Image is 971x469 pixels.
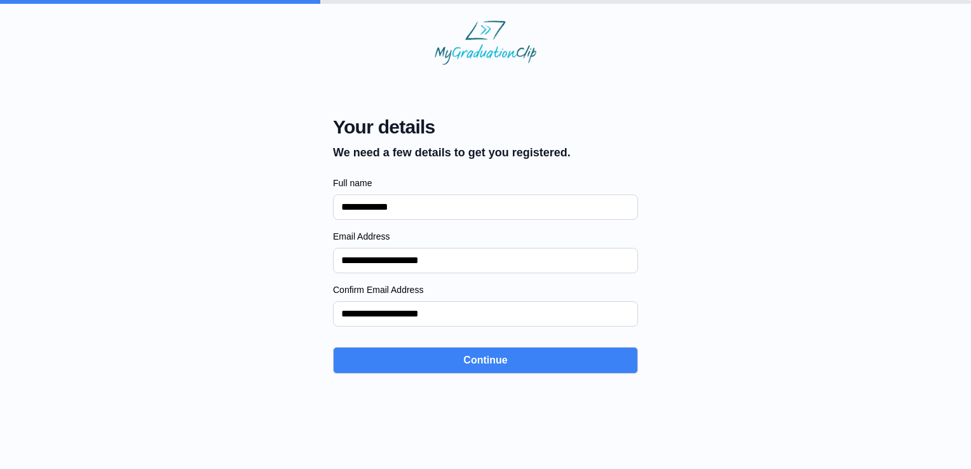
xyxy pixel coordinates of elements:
[435,20,536,65] img: MyGraduationClip
[333,347,638,374] button: Continue
[333,116,571,139] span: Your details
[333,230,638,243] label: Email Address
[333,283,638,296] label: Confirm Email Address
[333,144,571,161] p: We need a few details to get you registered.
[333,177,638,189] label: Full name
